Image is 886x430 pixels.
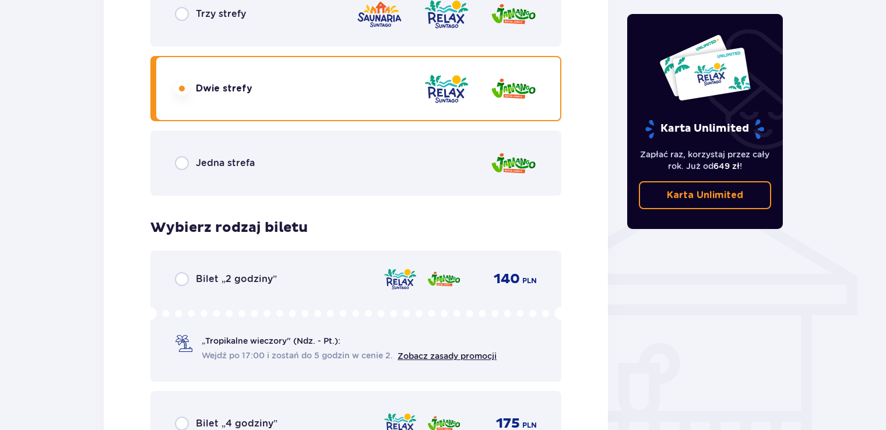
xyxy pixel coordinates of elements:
[150,219,308,237] p: Wybierz rodzaj biletu
[713,161,740,171] span: 649 zł
[398,351,497,361] a: Zobacz zasady promocji
[639,149,772,172] p: Zapłać raz, korzystaj przez cały rok. Już od !
[423,72,470,105] img: zone logo
[490,72,537,105] img: zone logo
[196,273,277,286] p: Bilet „2 godziny”
[644,119,765,139] p: Karta Unlimited
[639,181,772,209] a: Karta Unlimited
[522,276,537,286] p: PLN
[196,157,255,170] p: Jedna strefa
[667,189,743,202] p: Karta Unlimited
[202,335,340,347] p: „Tropikalne wieczory" (Ndz. - Pt.):
[196,8,246,20] p: Trzy strefy
[196,82,252,95] p: Dwie strefy
[494,270,520,288] p: 140
[383,267,417,291] img: zone logo
[490,147,537,180] img: zone logo
[196,417,277,430] p: Bilet „4 godziny”
[202,350,393,361] span: Wejdź po 17:00 i zostań do 5 godzin w cenie 2.
[427,267,461,291] img: zone logo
